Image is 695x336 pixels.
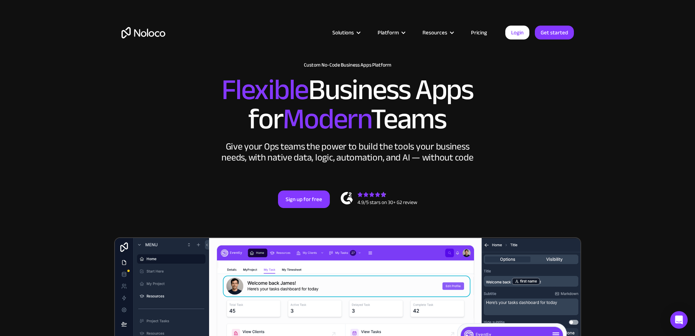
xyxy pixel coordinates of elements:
[413,28,462,37] div: Resources
[462,28,496,37] a: Pricing
[283,92,371,146] span: Modern
[535,26,574,39] a: Get started
[220,141,475,163] div: Give your Ops teams the power to build the tools your business needs, with native data, logic, au...
[121,27,165,38] a: home
[378,28,399,37] div: Platform
[323,28,368,37] div: Solutions
[422,28,447,37] div: Resources
[332,28,354,37] div: Solutions
[278,190,330,208] a: Sign up for free
[121,75,574,134] h2: Business Apps for Teams
[368,28,413,37] div: Platform
[670,311,688,329] div: Open Intercom Messenger
[221,63,308,117] span: Flexible
[505,26,529,39] a: Login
